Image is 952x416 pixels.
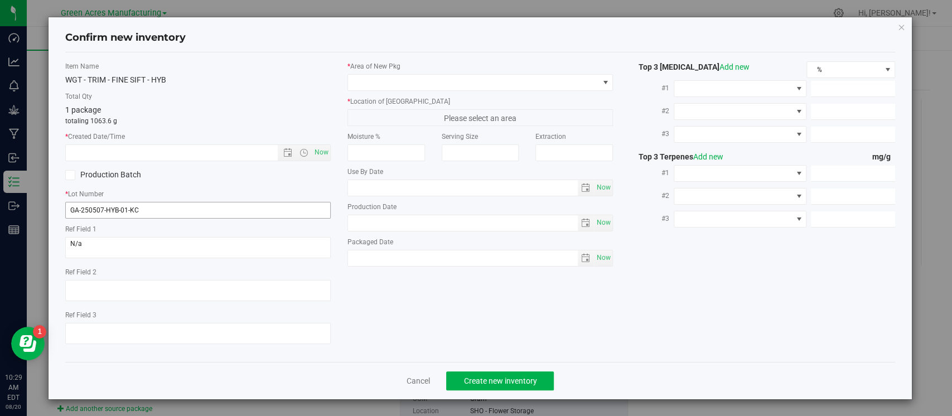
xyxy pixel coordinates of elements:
[65,105,101,114] span: 1 package
[65,224,331,234] label: Ref Field 1
[65,267,331,277] label: Ref Field 2
[11,327,45,360] iframe: Resource center
[463,376,537,385] span: Create new inventory
[347,237,613,247] label: Packaged Date
[65,61,331,71] label: Item Name
[578,215,594,231] span: select
[594,215,612,231] span: select
[630,101,674,121] label: #2
[535,132,613,142] label: Extraction
[406,375,429,386] a: Cancel
[278,148,297,157] span: Open the date view
[693,152,723,161] a: Add new
[719,62,750,71] a: Add new
[630,62,750,71] span: Top 3 [MEDICAL_DATA]
[65,169,190,181] label: Production Batch
[65,189,331,199] label: Lot Number
[65,91,331,101] label: Total Qty
[65,74,331,86] div: WGT - TRIM - FINE SIFT - HYB
[294,148,313,157] span: Open the time view
[65,31,186,45] h4: Confirm new inventory
[578,180,594,196] span: select
[347,96,613,107] label: Location of [GEOGRAPHIC_DATA]
[594,250,612,266] span: select
[807,62,881,78] span: %
[347,202,613,212] label: Production Date
[347,109,613,126] span: Please select an area
[347,61,613,71] label: Area of New Pkg
[595,250,613,266] span: Set Current date
[65,132,331,142] label: Created Date/Time
[578,250,594,266] span: select
[312,144,331,161] span: Set Current date
[872,152,895,161] span: mg/g
[630,78,674,98] label: #1
[65,310,331,320] label: Ref Field 3
[347,167,613,177] label: Use By Date
[630,209,674,229] label: #3
[442,132,519,142] label: Serving Size
[595,180,613,196] span: Set Current date
[33,325,46,338] iframe: Resource center unread badge
[630,152,723,161] span: Top 3 Terpenes
[630,124,674,144] label: #3
[630,163,674,183] label: #1
[594,180,612,196] span: select
[446,371,554,390] button: Create new inventory
[630,186,674,206] label: #2
[595,215,613,231] span: Set Current date
[347,132,425,142] label: Moisture %
[65,116,331,126] p: totaling 1063.6 g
